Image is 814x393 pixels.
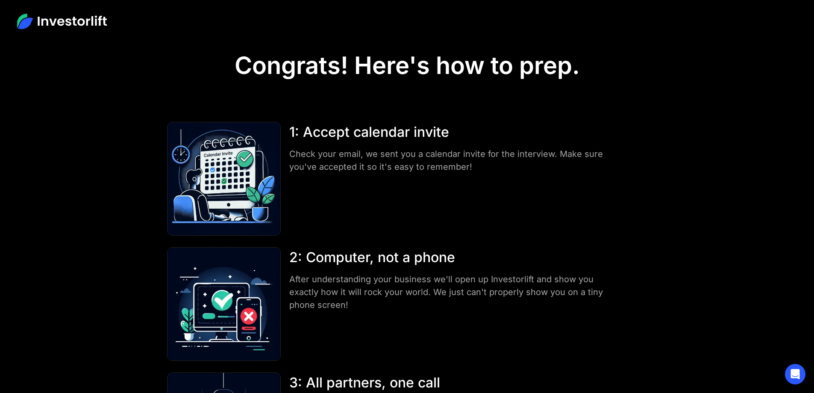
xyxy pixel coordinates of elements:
[785,364,805,384] div: Open Intercom Messenger
[289,247,611,268] div: 2: Computer, not a phone
[235,51,580,80] h1: Congrats! Here's how to prep.
[289,122,611,142] div: 1: Accept calendar invite
[289,372,611,393] div: 3: All partners, one call
[289,148,611,173] div: Check your email, we sent you a calendar invite for the interview. Make sure you've accepted it s...
[289,273,611,311] div: After understanding your business we'll open up Investorlift and show you exactly how it will roc...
